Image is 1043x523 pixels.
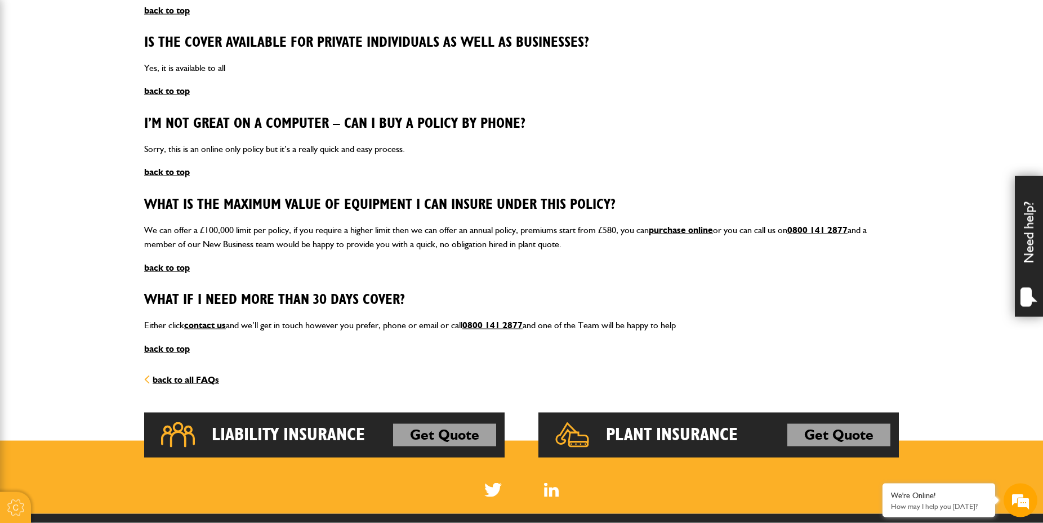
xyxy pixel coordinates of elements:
img: Linked In [544,483,559,497]
a: Get Quote [393,424,496,446]
a: back to all FAQs [144,374,219,385]
a: back to top [144,262,190,273]
h3: What is the Maximum Value of equipment I can insure under this policy? [144,196,899,214]
h2: Liability Insurance [212,424,365,446]
a: back to top [144,5,190,16]
div: Need help? [1015,176,1043,317]
h3: I’m not great on a Computer – can I buy a policy by phone? [144,115,899,133]
h2: Plant Insurance [606,424,738,446]
a: back to top [144,167,190,177]
p: We can offer a £100,000 limit per policy, if you require a higher limit then we can offer an annu... [144,223,899,252]
a: purchase online [649,225,713,235]
a: back to top [144,343,190,354]
p: Either click and we’ll get in touch however you prefer, phone or email or call and one of the Tea... [144,318,899,333]
div: We're Online! [891,491,987,500]
h3: Is the cover available for Private Individuals as well as Businesses? [144,34,899,52]
h3: What if I need more than 30 Days cover? [144,292,899,309]
p: Sorry, this is an online only policy but it’s a really quick and easy process. [144,142,899,157]
p: How may I help you today? [891,502,987,511]
a: Get Quote [787,424,890,446]
a: 0800 141 2877 [462,320,523,330]
a: contact us [184,320,226,330]
a: LinkedIn [544,483,559,497]
img: Twitter [484,483,502,497]
p: Yes, it is available to all [144,61,899,75]
a: 0800 141 2877 [787,225,848,235]
a: back to top [144,86,190,96]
